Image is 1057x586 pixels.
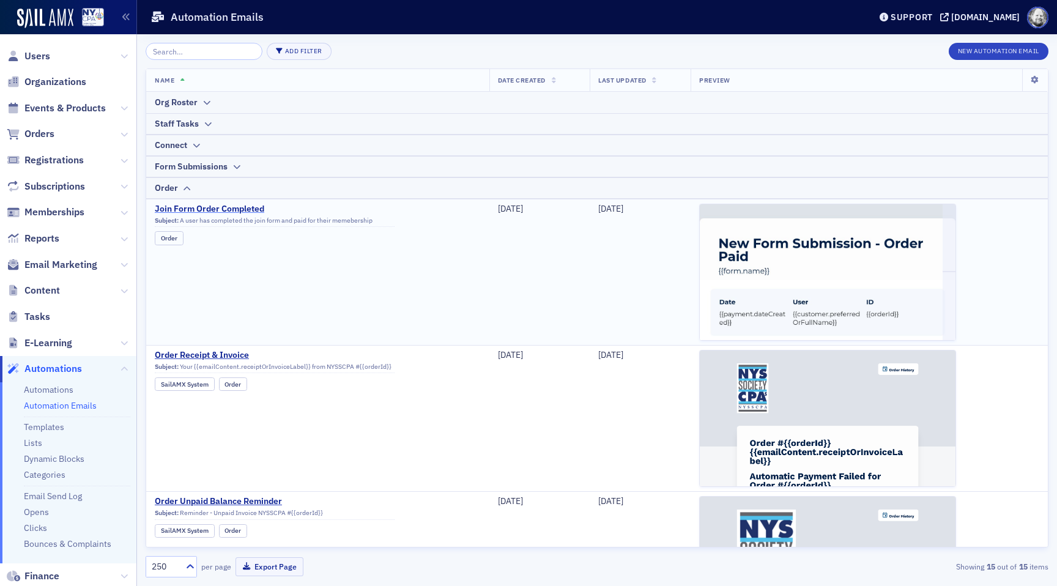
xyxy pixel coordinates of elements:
a: New Automation Email [949,45,1049,56]
div: Reminder - Unpaid Invoice NYSSCPA #{{orderId}} [155,509,395,520]
a: Automations [7,362,82,376]
input: Search… [146,43,262,60]
a: Automation Emails [24,400,97,411]
span: [DATE] [598,495,623,506]
span: [DATE] [498,349,523,360]
div: Order [155,182,178,195]
a: Finance [7,569,59,583]
div: Connect [155,139,187,152]
div: SailAMX System [155,377,215,391]
a: Opens [24,506,49,517]
a: Templates [24,421,64,432]
div: Staff Tasks [155,117,199,130]
span: Organizations [24,75,86,89]
span: Preview [699,76,730,84]
a: Dynamic Blocks [24,453,84,464]
button: Export Page [236,557,303,576]
h1: Automation Emails [171,10,264,24]
span: Content [24,284,60,297]
button: [DOMAIN_NAME] [940,13,1024,21]
a: Orders [7,127,54,141]
a: Automations [24,384,73,395]
a: Join Form Order Completed [155,204,395,215]
a: Clicks [24,522,47,533]
span: [DATE] [498,495,523,506]
button: New Automation Email [949,43,1049,60]
a: View Homepage [73,8,104,29]
div: Your {{emailContent.receiptOrInvoiceLabel}} from NYSSCPA #{{orderId}} [155,363,395,374]
span: Subscriptions [24,180,85,193]
span: Last Updated [598,76,646,84]
a: E-Learning [7,336,72,350]
div: Order [219,524,248,537]
a: Organizations [7,75,86,89]
span: Subject: [155,363,179,371]
span: Date Created [498,76,546,84]
span: E-Learning [24,336,72,350]
div: Order [219,377,248,391]
img: SailAMX [17,9,73,28]
span: Finance [24,569,59,583]
a: Tasks [7,310,50,324]
div: Order [155,231,184,245]
a: Events & Products [7,102,106,115]
a: Memberships [7,206,84,219]
a: Subscriptions [7,180,85,193]
span: Memberships [24,206,84,219]
div: [DOMAIN_NAME] [951,12,1020,23]
span: Tasks [24,310,50,324]
span: Reports [24,232,59,245]
a: Order Unpaid Balance Reminder [155,496,395,507]
span: Orders [24,127,54,141]
span: Registrations [24,154,84,167]
span: Profile [1027,7,1048,28]
div: 250 [152,560,179,573]
span: Name [155,76,174,84]
span: [DATE] [598,349,623,360]
a: Lists [24,437,42,448]
span: Users [24,50,50,63]
a: Order Receipt & Invoice [155,350,395,361]
div: SailAMX System [155,524,215,537]
img: SailAMX [82,8,104,27]
a: Email Send Log [24,491,82,502]
div: Showing out of items [756,561,1048,572]
div: Org Roster [155,96,198,109]
span: Automations [24,362,82,376]
div: Form Submissions [155,160,228,173]
label: per page [201,561,231,572]
a: Email Marketing [7,258,97,272]
span: [DATE] [498,203,523,214]
span: Email Marketing [24,258,97,272]
a: Bounces & Complaints [24,538,111,549]
a: Registrations [7,154,84,167]
span: Subject: [155,509,179,517]
div: Support [891,12,933,23]
a: Content [7,284,60,297]
button: Add Filter [267,43,332,60]
strong: 15 [1017,561,1029,572]
div: A user has completed the join form and paid for their memebership [155,217,395,228]
a: Reports [7,232,59,245]
span: [DATE] [598,203,623,214]
a: Categories [24,469,65,480]
span: Subject: [155,217,179,224]
a: Users [7,50,50,63]
strong: 15 [984,561,997,572]
span: Events & Products [24,102,106,115]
